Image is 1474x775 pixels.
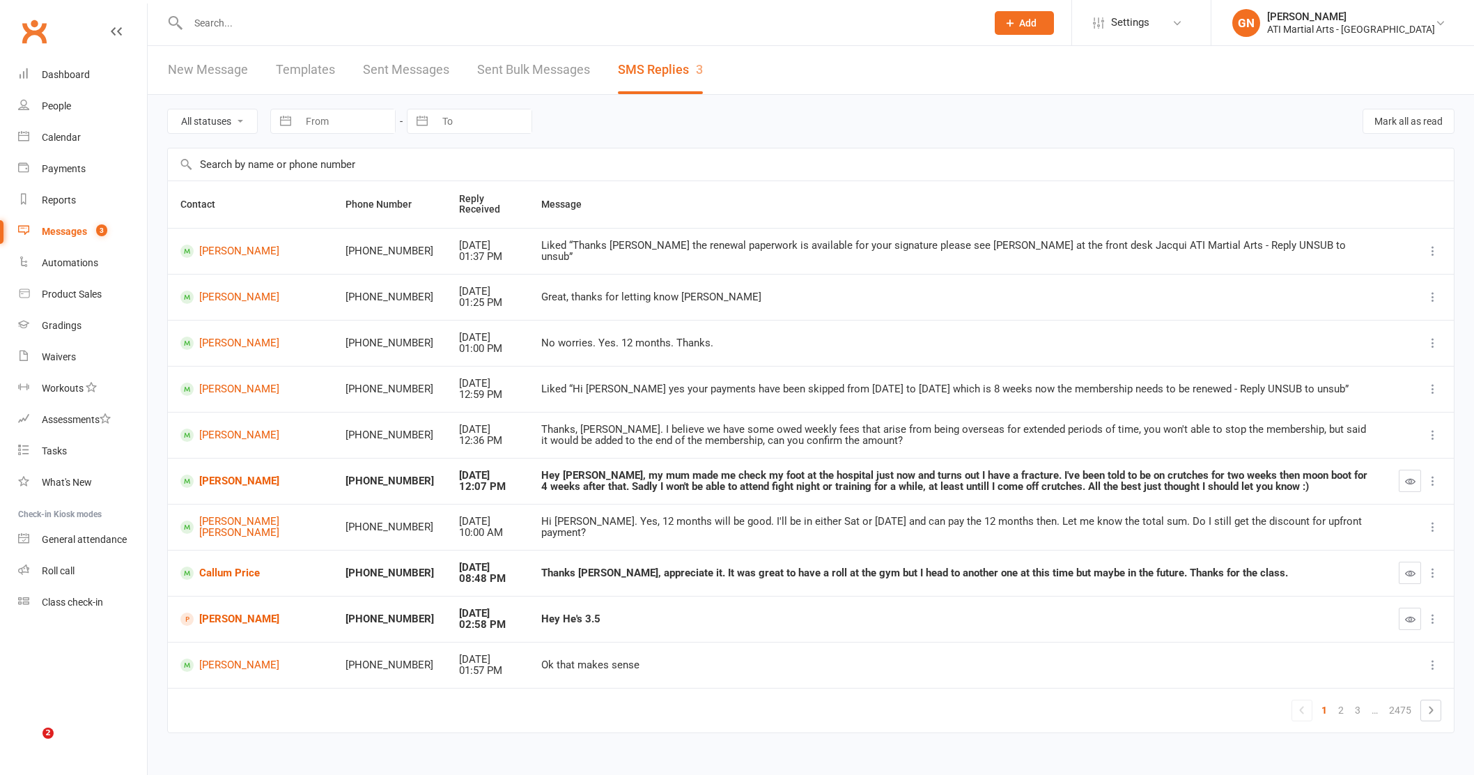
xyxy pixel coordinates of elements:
[459,481,516,493] div: 12:07 PM
[346,383,434,395] div: [PHONE_NUMBER]
[541,516,1374,539] div: Hi [PERSON_NAME]. Yes, 12 months will be good. I'll be in either Sat or [DATE] and can pay the 12...
[18,467,147,498] a: What's New
[18,404,147,436] a: Assessments
[459,619,516,631] div: 02:58 PM
[1111,7,1149,38] span: Settings
[346,475,434,487] div: [PHONE_NUMBER]
[18,59,147,91] a: Dashboard
[618,46,703,94] a: SMS Replies3
[459,608,516,620] div: [DATE]
[42,320,82,331] div: Gradings
[180,659,320,672] a: [PERSON_NAME]
[42,226,87,237] div: Messages
[459,665,516,677] div: 01:57 PM
[18,185,147,216] a: Reports
[42,100,71,112] div: People
[1316,700,1333,720] a: 1
[1383,700,1417,720] a: 2475
[1267,23,1435,36] div: ATI Martial Arts - [GEOGRAPHIC_DATA]
[42,163,86,174] div: Payments
[42,351,76,362] div: Waivers
[995,11,1054,35] button: Add
[435,109,532,133] input: To
[18,91,147,122] a: People
[168,46,248,94] a: New Message
[42,132,81,143] div: Calendar
[42,69,90,80] div: Dashboard
[42,477,92,488] div: What's New
[180,383,320,396] a: [PERSON_NAME]
[18,342,147,373] a: Waivers
[541,337,1374,349] div: No worries. Yes. 12 months. Thanks.
[42,383,84,394] div: Workouts
[180,429,320,442] a: [PERSON_NAME]
[459,424,516,436] div: [DATE]
[42,289,102,300] div: Product Sales
[14,728,47,761] iframe: Intercom live chat
[180,337,320,350] a: [PERSON_NAME]
[346,337,434,349] div: [PHONE_NUMBER]
[42,534,127,545] div: General attendance
[96,224,107,236] span: 3
[459,527,516,539] div: 10:00 AM
[459,562,516,574] div: [DATE]
[459,251,516,263] div: 01:37 PM
[459,297,516,309] div: 01:25 PM
[18,153,147,185] a: Payments
[42,414,111,425] div: Assessments
[459,389,516,401] div: 12:59 PM
[18,587,147,618] a: Class kiosk mode
[42,565,75,576] div: Roll call
[447,181,529,228] th: Reply Received
[541,470,1374,493] div: Hey [PERSON_NAME], my mum made me check my foot at the hospital just now and turns out I have a f...
[42,257,98,268] div: Automations
[333,181,447,228] th: Phone Number
[696,62,703,77] div: 3
[42,194,76,206] div: Reports
[1267,10,1435,23] div: [PERSON_NAME]
[18,122,147,153] a: Calendar
[1349,700,1366,720] a: 3
[42,728,54,739] span: 2
[168,181,333,228] th: Contact
[42,445,67,456] div: Tasks
[180,613,320,626] a: [PERSON_NAME]
[17,14,52,49] a: Clubworx
[529,181,1386,228] th: Message
[18,524,147,555] a: General attendance kiosk mode
[477,46,590,94] a: Sent Bulk Messages
[1333,700,1349,720] a: 2
[18,310,147,342] a: Gradings
[42,597,103,608] div: Class check-in
[459,378,516,390] div: [DATE]
[18,216,147,247] a: Messages 3
[459,286,516,298] div: [DATE]
[541,240,1374,263] div: Liked “Thanks [PERSON_NAME] the renewal paperwork is available for your signature please see [PER...
[459,332,516,344] div: [DATE]
[346,659,434,671] div: [PHONE_NUMBER]
[346,429,434,441] div: [PHONE_NUMBER]
[184,13,977,33] input: Search...
[459,516,516,528] div: [DATE]
[1363,109,1454,134] button: Mark all as read
[459,435,516,447] div: 12:36 PM
[298,109,395,133] input: From
[541,291,1374,303] div: Great, thanks for letting know [PERSON_NAME]
[459,573,516,585] div: 08:48 PM
[363,46,449,94] a: Sent Messages
[18,247,147,279] a: Automations
[459,654,516,666] div: [DATE]
[18,436,147,467] a: Tasks
[18,279,147,310] a: Product Sales
[180,291,320,304] a: [PERSON_NAME]
[541,613,1374,625] div: Hey He's 3.5
[276,46,335,94] a: Templates
[541,424,1374,447] div: Thanks, [PERSON_NAME]. I believe we have some owed weekly fees that arise from being overseas for...
[180,475,320,488] a: [PERSON_NAME]
[1019,17,1037,29] span: Add
[1232,9,1260,37] div: GN
[180,567,320,580] a: Callum Price
[18,555,147,587] a: Roll call
[459,240,516,252] div: [DATE]
[459,343,516,355] div: 01:00 PM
